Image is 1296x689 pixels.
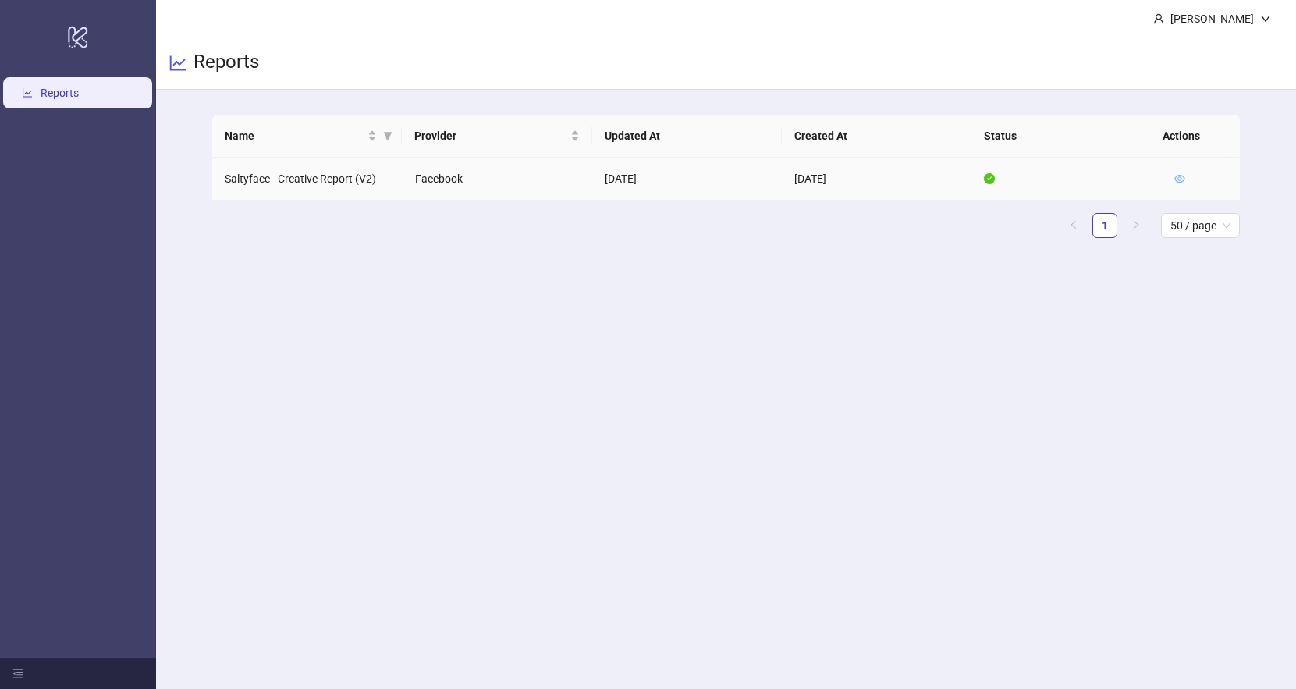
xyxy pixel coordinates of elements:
[380,124,396,147] span: filter
[1124,213,1149,238] button: right
[1170,214,1230,237] span: 50 / page
[1069,220,1078,229] span: left
[1131,220,1141,229] span: right
[1174,173,1185,184] span: eye
[592,115,782,158] th: Updated At
[782,115,971,158] th: Created At
[1153,13,1164,24] span: user
[984,173,995,184] span: check-circle
[225,127,364,144] span: Name
[1150,115,1228,158] th: Actions
[1093,214,1117,237] a: 1
[971,115,1161,158] th: Status
[212,158,402,201] td: Saltyface - Creative Report (V2)
[41,87,79,99] a: Reports
[1260,13,1271,24] span: down
[403,158,592,201] td: Facebook
[12,668,23,679] span: menu-fold
[1061,213,1086,238] li: Previous Page
[169,54,187,73] span: line-chart
[1061,213,1086,238] button: left
[1092,213,1117,238] li: 1
[1174,172,1185,185] a: eye
[194,50,259,76] h3: Reports
[1124,213,1149,238] li: Next Page
[782,158,971,201] td: [DATE]
[1164,10,1260,27] div: [PERSON_NAME]
[1161,213,1240,238] div: Page Size
[212,115,402,158] th: Name
[383,131,392,140] span: filter
[402,115,591,158] th: Provider
[592,158,782,201] td: [DATE]
[414,127,566,144] span: Provider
